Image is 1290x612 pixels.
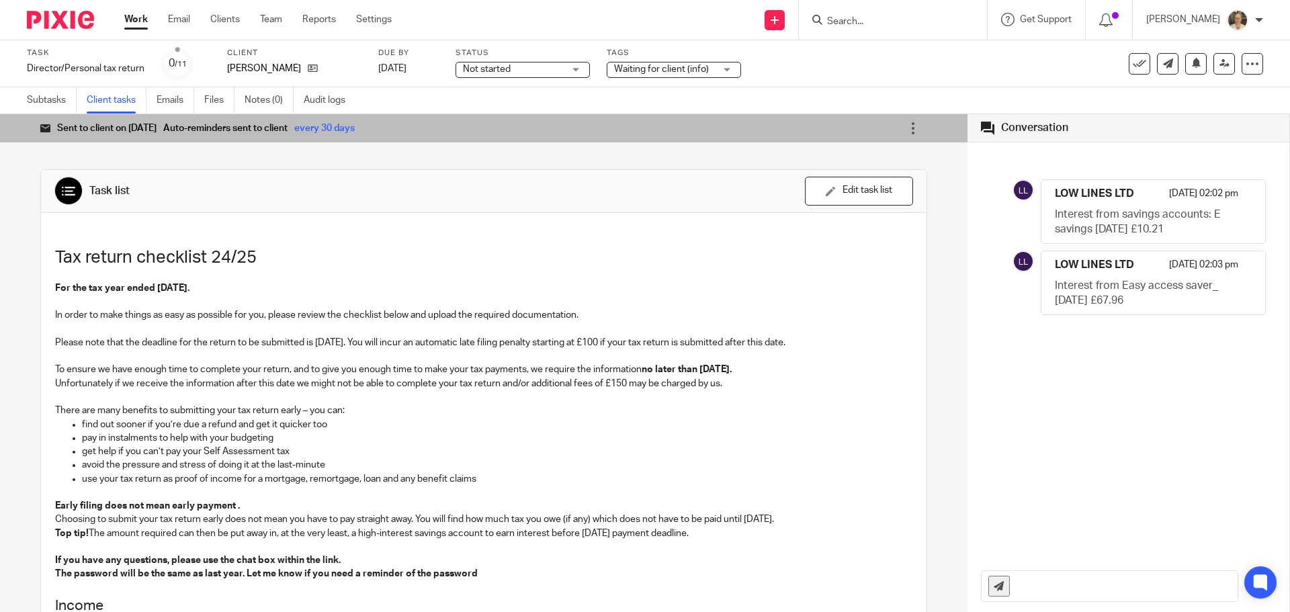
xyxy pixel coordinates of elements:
[169,56,187,71] div: 0
[168,13,190,26] a: Email
[157,87,194,114] a: Emails
[805,177,913,206] button: Edit task list
[1020,15,1072,24] span: Get Support
[614,64,709,74] span: Waiting for client (info)
[294,122,355,135] div: every 30 days
[260,13,282,26] a: Team
[1013,251,1034,272] img: svg%3E
[1169,187,1238,208] p: [DATE] 02:02 pm
[55,336,912,349] p: Please note that the deadline for the return to be submitted is [DATE]. You will incur an automat...
[304,87,355,114] a: Audit logs
[40,122,157,135] div: Sent to client on [DATE]
[124,13,148,26] a: Work
[826,16,947,28] input: Search
[55,363,912,376] p: To ensure we have enough time to complete your return, and to give you enough time to make your t...
[607,48,741,58] label: Tags
[55,501,78,511] strong: Early
[1146,13,1220,26] p: [PERSON_NAME]
[55,247,912,268] h1: Tax return checklist 24/25
[227,62,301,75] p: [PERSON_NAME]
[82,472,912,486] p: use your tax return as proof of income for a mortgage, remortgage, loan and any benefit claims
[55,377,912,390] p: Unfortunately if we receive the information after this date we might not be able to complete your...
[55,556,341,565] strong: If you have any questions, please use the chat box within the link.
[175,60,187,68] small: /11
[1227,9,1248,31] img: Pete%20with%20glasses.jpg
[245,87,294,114] a: Notes (0)
[1001,121,1068,135] div: Conversation
[1169,258,1238,279] p: [DATE] 02:03 pm
[82,458,912,472] p: avoid the pressure and stress of doing it at the last-minute
[87,87,146,114] a: Client tasks
[642,365,732,374] strong: no later than [DATE].
[204,87,234,114] a: Files
[210,13,240,26] a: Clients
[302,13,336,26] a: Reports
[55,308,912,322] p: In order to make things as easy as possible for you, please review the checklist below and upload...
[27,62,144,75] div: Director/Personal tax return
[227,48,361,58] label: Client
[27,48,144,58] label: Task
[356,13,392,26] a: Settings
[1055,279,1238,308] p: Interest from Easy access saver_ [DATE] £67.96
[89,184,130,198] div: Task list
[27,11,94,29] img: Pixie
[1055,208,1238,236] p: Interest from savings accounts: E savings [DATE] £10.21
[82,418,912,431] p: find out sooner if you’re due a refund and get it quicker too
[456,48,590,58] label: Status
[55,283,189,293] strong: For the tax year ended [DATE].
[55,569,478,578] strong: The password will be the same as last year. Let me know if you need a reminder of the password
[80,501,236,511] strong: filing does not mean early payment
[378,48,439,58] label: Due by
[463,64,511,74] span: Not started
[238,501,240,511] strong: .
[1013,179,1034,201] img: svg%3E
[55,404,912,417] p: There are many benefits to submitting your tax return early – you can:
[82,445,912,458] p: get help if you can’t pay your Self Assessment tax
[1055,258,1134,272] h4: LOW LINES LTD
[27,87,77,114] a: Subtasks
[1055,187,1134,201] h4: LOW LINES LTD
[55,499,912,540] p: Choosing to submit your tax return early does not mean you have to pay straight away. You will fi...
[82,431,912,445] p: pay in instalments to help with your budgeting
[378,64,406,73] span: [DATE]
[163,122,288,135] div: Auto-reminders sent to client
[55,529,89,538] strong: Top tip!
